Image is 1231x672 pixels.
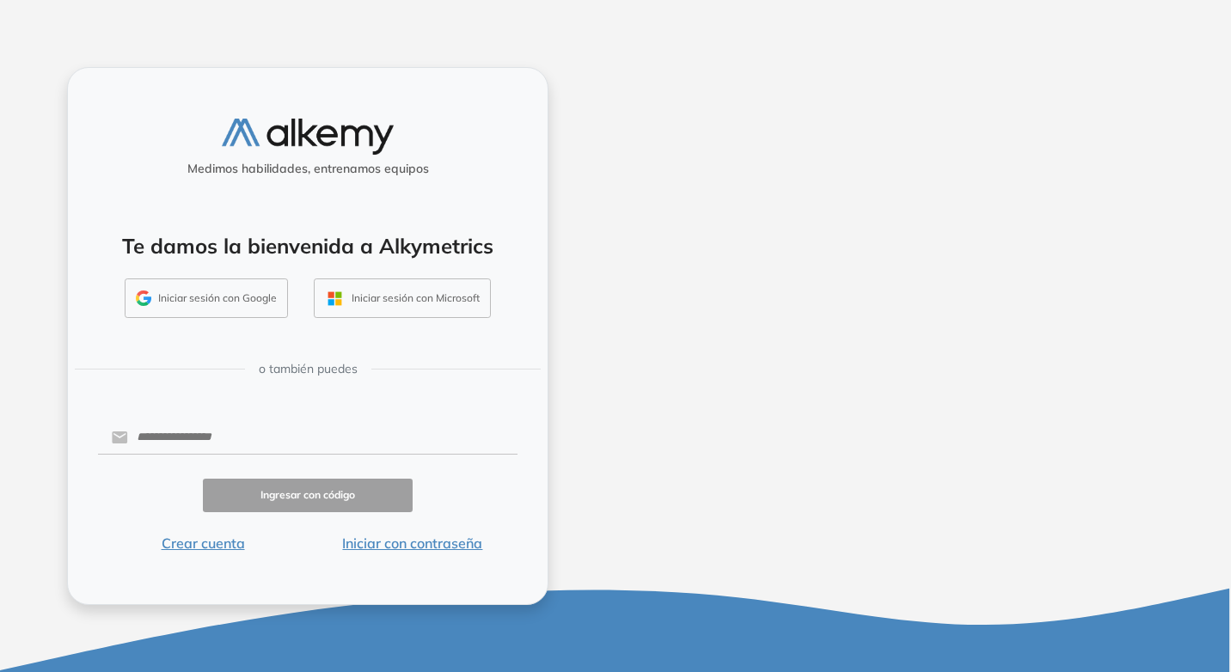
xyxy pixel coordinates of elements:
[136,290,151,306] img: GMAIL_ICON
[125,278,288,318] button: Iniciar sesión con Google
[308,533,518,553] button: Iniciar con contraseña
[75,162,541,176] h5: Medimos habilidades, entrenamos equipos
[203,479,413,512] button: Ingresar con código
[1145,590,1231,672] iframe: Chat Widget
[98,533,308,553] button: Crear cuenta
[222,119,394,154] img: logo-alkemy
[314,278,491,318] button: Iniciar sesión con Microsoft
[325,289,345,309] img: OUTLOOK_ICON
[259,360,358,378] span: o también puedes
[90,234,525,259] h4: Te damos la bienvenida a Alkymetrics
